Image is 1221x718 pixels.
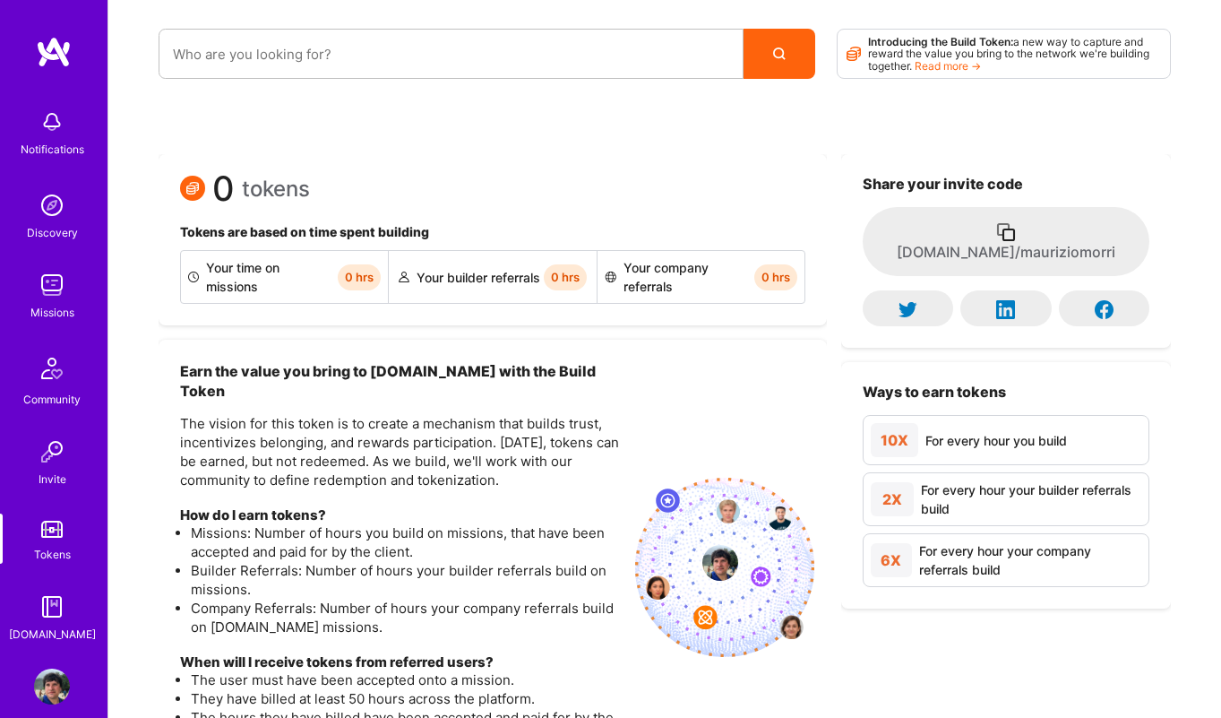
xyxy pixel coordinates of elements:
div: For every hour you build [925,431,1067,450]
span: 0 hrs [544,264,587,290]
h3: Ways to earn tokens [863,384,1149,401]
h4: Tokens are based on time spent building [180,225,805,240]
i: icon Copy [995,221,1017,243]
img: Builder icon [188,272,199,282]
span: 0 hrs [338,264,381,290]
i: icon Twitter [899,300,917,319]
img: Builder referral icon [399,272,409,282]
div: Notifications [21,140,84,159]
h4: How do I earn tokens? [180,507,621,523]
li: Missions: Number of hours you build on missions, that have been accepted and paid for by the client. [191,523,621,561]
div: For every hour your builder referrals build [921,480,1141,518]
span: 0 [212,179,235,198]
button: [DOMAIN_NAME]/mauriziomorri [863,207,1149,276]
div: Your company referrals [598,251,804,303]
div: Discovery [27,223,78,242]
div: 2X [871,482,914,516]
i: icon Search [773,48,786,60]
div: 10X [871,423,918,457]
li: The user must have been accepted onto a mission. [191,670,621,689]
p: The vision for this token is to create a mechanism that builds trust, incentivizes belonging, and... [180,414,621,489]
i: icon Facebook [1095,300,1114,319]
a: User Avatar [30,669,74,705]
img: Invite [34,434,70,470]
input: Who are you looking for? [173,31,729,77]
li: Builder Referrals: Number of hours your builder referrals build on missions. [191,561,621,599]
img: discovery [34,187,70,223]
div: 6X [871,543,912,577]
img: logo [36,36,72,68]
div: Tokens [34,545,71,564]
li: Company Referrals: Number of hours your company referrals build on [DOMAIN_NAME] missions. [191,599,621,636]
img: invite [635,478,814,657]
img: bell [34,104,70,140]
img: Token icon [180,176,205,201]
div: Missions [30,303,74,322]
h3: Share your invite code [863,176,1149,193]
div: Community [23,390,81,409]
div: Invite [39,470,66,489]
li: They have billed at least 50 hours across the platform. [191,689,621,708]
img: tokens [41,521,63,538]
div: Your builder referrals [389,251,597,303]
a: Read more → [915,59,981,73]
img: guide book [34,589,70,625]
h3: Earn the value you bring to [DOMAIN_NAME] with the Build Token [180,361,621,401]
span: a new way to capture and reward the value you bring to the network we're building together. [868,35,1149,72]
img: Company referral icon [605,272,616,282]
h4: When will I receive tokens from referred users? [180,654,621,670]
img: User Avatar [34,669,70,705]
span: tokens [242,179,310,198]
div: [DOMAIN_NAME] [9,625,96,644]
strong: Introducing the Build Token: [868,35,1013,48]
img: profile [702,545,738,581]
img: teamwork [34,267,70,303]
div: Your time on missions [181,251,389,303]
div: For every hour your company referrals build [919,541,1141,579]
span: 0 hrs [754,264,797,290]
img: Community [30,347,73,390]
i: icon LinkedInDark [996,300,1015,319]
i: icon Points [847,37,861,71]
